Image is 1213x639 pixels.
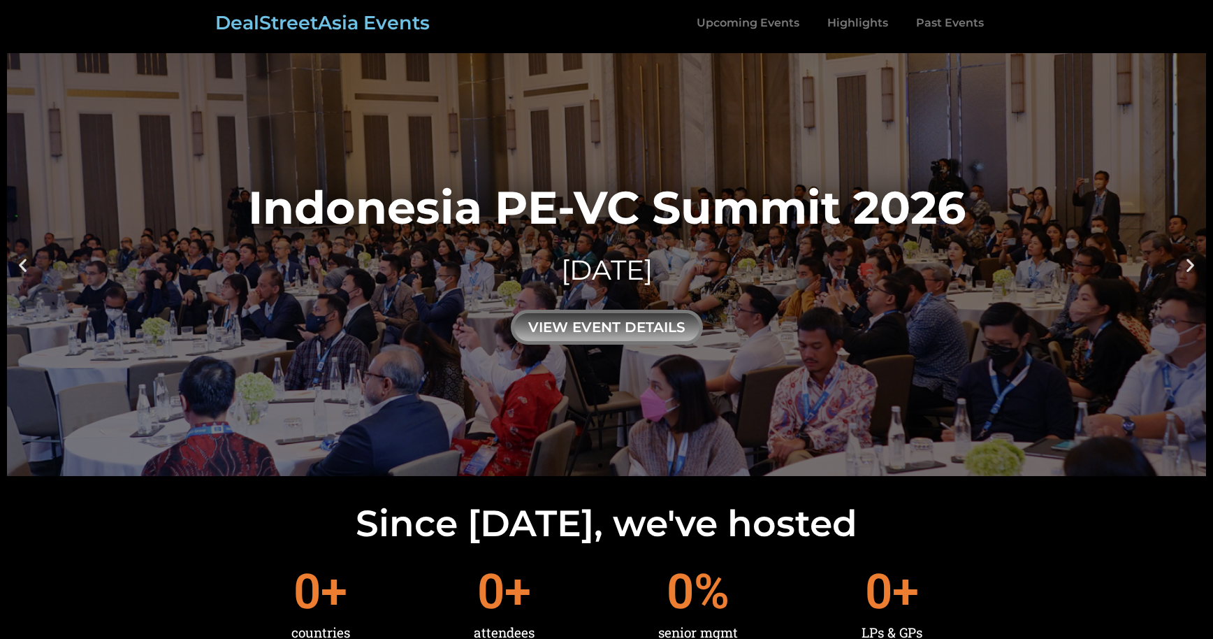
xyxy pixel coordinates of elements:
div: [DATE] [248,251,966,289]
span: + [892,568,922,616]
a: Highlights [813,7,902,39]
span: Go to slide 2 [611,464,615,468]
span: Go to slide 1 [598,464,602,468]
a: Upcoming Events [683,7,813,39]
a: Past Events [902,7,998,39]
span: 0 [865,568,892,616]
span: 0 [477,568,504,616]
span: + [504,568,535,616]
a: Indonesia PE-VC Summit 2026[DATE]view event details [7,53,1206,476]
div: Next slide [1182,256,1199,273]
span: 0 [293,568,321,616]
span: % [694,568,738,616]
div: Previous slide [14,256,31,273]
span: 0 [667,568,694,616]
a: DealStreetAsia Events [215,11,430,34]
h2: Since [DATE], we've hosted [7,505,1206,542]
div: view event details [511,310,703,345]
span: + [321,568,350,616]
div: Indonesia PE-VC Summit 2026 [248,185,966,230]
